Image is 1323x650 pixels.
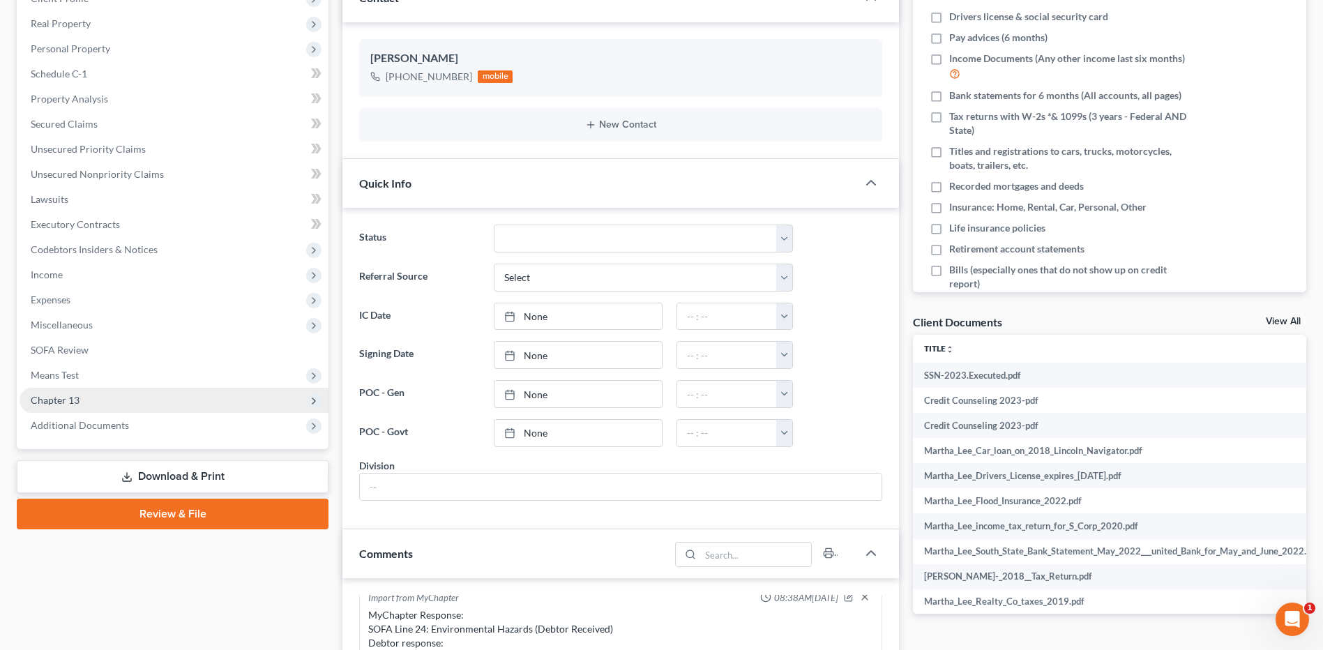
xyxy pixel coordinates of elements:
a: None [494,342,662,368]
input: Search... [700,543,811,566]
label: Signing Date [352,341,486,369]
span: Unsecured Nonpriority Claims [31,168,164,180]
span: Codebtors Insiders & Notices [31,243,158,255]
a: Review & File [17,499,328,529]
i: unfold_more [946,345,954,354]
span: SOFA Review [31,344,89,356]
span: Executory Contracts [31,218,120,230]
span: Drivers license & social security card [949,10,1108,24]
a: View All [1266,317,1301,326]
span: Schedule C-1 [31,68,87,80]
span: Miscellaneous [31,319,93,331]
span: Insurance: Home, Rental, Car, Personal, Other [949,200,1147,214]
span: Personal Property [31,43,110,54]
input: -- : -- [677,381,777,407]
label: POC - Govt [352,419,486,447]
a: Unsecured Priority Claims [20,137,328,162]
input: -- : -- [677,303,777,330]
span: Secured Claims [31,118,98,130]
div: Division [359,458,395,473]
button: New Contact [370,119,871,130]
a: Lawsuits [20,187,328,212]
span: Tax returns with W-2s *& 1099s (3 years - Federal AND State) [949,109,1196,137]
a: Executory Contracts [20,212,328,237]
label: IC Date [352,303,486,331]
div: [PHONE_NUMBER] [386,70,472,84]
span: Bank statements for 6 months (All accounts, all pages) [949,89,1181,103]
label: POC - Gen [352,380,486,408]
span: Income [31,269,63,280]
span: Expenses [31,294,70,305]
span: Income Documents (Any other income last six months) [949,52,1185,66]
div: Import from MyChapter [368,591,459,605]
a: None [494,381,662,407]
span: Bills (especially ones that do not show up on credit report) [949,263,1196,291]
input: -- : -- [677,420,777,446]
a: Titleunfold_more [924,343,954,354]
span: 08:38AM[DATE] [774,591,838,605]
span: Property Analysis [31,93,108,105]
div: MyChapter Response: SOFA Line 24: Environmental Hazards (Debtor Received) Debtor response: [368,608,873,650]
label: Referral Source [352,264,486,292]
span: Life insurance policies [949,221,1045,235]
span: Additional Documents [31,419,129,431]
span: Quick Info [359,176,411,190]
a: Property Analysis [20,86,328,112]
a: Secured Claims [20,112,328,137]
div: mobile [478,70,513,83]
span: 1 [1304,603,1315,614]
span: Recorded mortgages and deeds [949,179,1084,193]
div: [PERSON_NAME] [370,50,871,67]
span: Pay advices (6 months) [949,31,1048,45]
span: Lawsuits [31,193,68,205]
span: Titles and registrations to cars, trucks, motorcycles, boats, trailers, etc. [949,144,1196,172]
a: None [494,303,662,330]
span: Chapter 13 [31,394,80,406]
div: Client Documents [913,315,1002,329]
span: Means Test [31,369,79,381]
span: Retirement account statements [949,242,1084,256]
label: Status [352,225,486,252]
a: Download & Print [17,460,328,493]
iframe: Intercom live chat [1276,603,1309,636]
span: Unsecured Priority Claims [31,143,146,155]
a: Unsecured Nonpriority Claims [20,162,328,187]
input: -- [360,474,882,500]
span: Real Property [31,17,91,29]
a: None [494,420,662,446]
span: Comments [359,547,413,560]
a: SOFA Review [20,338,328,363]
input: -- : -- [677,342,777,368]
a: Schedule C-1 [20,61,328,86]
